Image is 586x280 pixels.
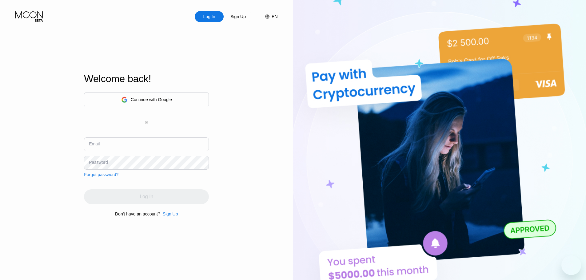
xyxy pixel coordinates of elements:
[561,255,581,275] iframe: Dugme za pokretanje prozora za razmenu poruka
[84,172,118,177] div: Forgot password?
[115,211,160,216] div: Don't have an account?
[224,11,253,22] div: Sign Up
[230,14,246,20] div: Sign Up
[89,141,100,146] div: Email
[203,14,216,20] div: Log In
[131,97,172,102] div: Continue with Google
[84,92,209,107] div: Continue with Google
[195,11,224,22] div: Log In
[259,11,277,22] div: EN
[145,120,148,124] div: or
[89,160,108,165] div: Password
[272,14,277,19] div: EN
[84,73,209,85] div: Welcome back!
[160,211,178,216] div: Sign Up
[163,211,178,216] div: Sign Up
